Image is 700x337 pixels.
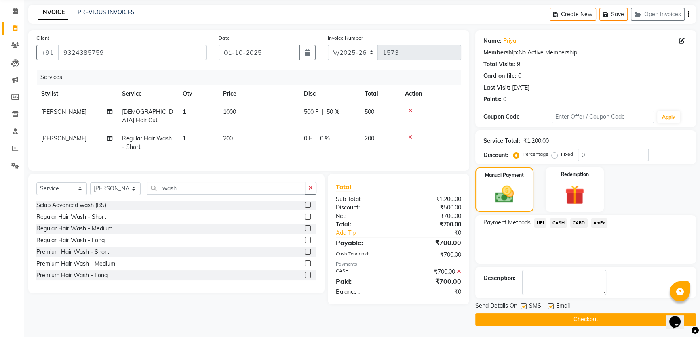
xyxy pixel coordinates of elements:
[219,34,230,42] label: Date
[475,313,696,326] button: Checkout
[36,236,105,245] div: Regular Hair Wash - Long
[489,184,520,205] img: _cash.svg
[410,229,467,237] div: ₹0
[299,85,360,103] th: Disc
[330,212,398,220] div: Net:
[483,37,502,45] div: Name:
[559,183,590,207] img: _gift.svg
[178,85,218,103] th: Qty
[523,137,549,145] div: ₹1,200.00
[512,84,529,92] div: [DATE]
[570,218,588,228] span: CARD
[483,274,516,283] div: Description:
[550,218,567,228] span: CASH
[223,108,236,115] span: 1000
[36,213,106,221] div: Regular Hair Wash - Short
[336,261,462,268] div: Payments
[483,60,515,69] div: Total Visits:
[330,268,398,276] div: CASH
[223,135,233,142] span: 200
[41,108,86,115] span: [PERSON_NAME]
[517,60,520,69] div: 9
[330,276,398,286] div: Paid:
[328,34,363,42] label: Invoice Number
[117,85,178,103] th: Service
[518,72,521,80] div: 0
[327,108,339,116] span: 50 %
[631,8,685,21] button: Open Invoices
[330,195,398,203] div: Sub Total:
[122,135,172,151] span: Regular Hair Wash - Short
[483,84,510,92] div: Last Visit:
[320,134,330,143] span: 0 %
[503,95,506,104] div: 0
[36,201,106,209] div: Sclap Advanced wash (BS)
[365,135,374,142] span: 200
[599,8,628,21] button: Save
[483,113,552,121] div: Coupon Code
[398,238,467,247] div: ₹700.00
[483,48,519,57] div: Membership:
[58,45,207,60] input: Search by Name/Mobile/Email/Code
[483,218,531,227] span: Payment Methods
[398,212,467,220] div: ₹700.00
[330,238,398,247] div: Payable:
[398,268,467,276] div: ₹700.00
[330,288,398,296] div: Balance :
[398,195,467,203] div: ₹1,200.00
[147,182,305,195] input: Search or Scan
[304,134,312,143] span: 0 F
[218,85,299,103] th: Price
[78,8,135,16] a: PREVIOUS INVOICES
[552,111,654,123] input: Enter Offer / Coupon Code
[561,151,573,158] label: Fixed
[483,72,517,80] div: Card on file:
[657,111,680,123] button: Apply
[36,260,115,268] div: Premium Hair Wash - Medium
[529,301,541,312] span: SMS
[36,34,49,42] label: Client
[666,305,692,329] iframe: chat widget
[37,70,467,85] div: Services
[336,183,354,191] span: Total
[550,8,596,21] button: Create New
[122,108,173,124] span: [DEMOGRAPHIC_DATA] Hair Cut
[360,85,400,103] th: Total
[322,108,323,116] span: |
[41,135,86,142] span: [PERSON_NAME]
[330,251,398,259] div: Cash Tendered:
[483,151,508,159] div: Discount:
[398,220,467,229] div: ₹700.00
[556,301,570,312] span: Email
[36,248,109,256] div: Premium Hair Wash - Short
[36,271,108,280] div: Premium Hair Wash - Long
[523,151,548,158] label: Percentage
[330,203,398,212] div: Discount:
[503,37,516,45] a: Priya
[330,220,398,229] div: Total:
[561,171,589,178] label: Redemption
[38,5,68,20] a: INVOICE
[330,229,410,237] a: Add Tip
[483,137,520,145] div: Service Total:
[534,218,546,228] span: UPI
[365,108,374,115] span: 500
[475,301,517,312] span: Send Details On
[304,108,318,116] span: 500 F
[398,203,467,212] div: ₹500.00
[591,218,608,228] span: AmEx
[398,251,467,259] div: ₹700.00
[36,45,59,60] button: +91
[483,95,502,104] div: Points:
[483,48,688,57] div: No Active Membership
[315,134,317,143] span: |
[398,288,467,296] div: ₹0
[36,224,112,233] div: Regular Hair Wash - Medium
[183,135,186,142] span: 1
[400,85,461,103] th: Action
[485,172,524,179] label: Manual Payment
[398,276,467,286] div: ₹700.00
[36,85,117,103] th: Stylist
[183,108,186,115] span: 1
